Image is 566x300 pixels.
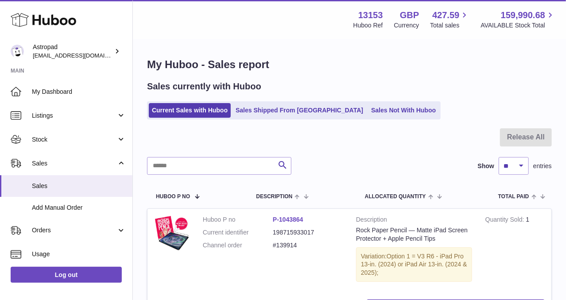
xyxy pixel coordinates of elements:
strong: GBP [400,9,419,21]
span: Total sales [430,21,469,30]
h1: My Huboo - Sales report [147,58,552,72]
span: [EMAIL_ADDRESS][DOMAIN_NAME] [33,52,130,59]
span: Total paid [498,194,529,200]
span: Orders [32,226,116,235]
dt: Channel order [203,241,273,250]
span: AVAILABLE Stock Total [481,21,555,30]
dd: 198715933017 [273,228,343,237]
span: Sales [32,159,116,168]
a: 427.59 Total sales [430,9,469,30]
strong: Quantity Sold [485,216,526,225]
span: 159,990.68 [501,9,545,21]
span: Usage [32,250,126,258]
span: Description [256,194,292,200]
a: Current Sales with Huboo [149,103,231,118]
span: Huboo P no [156,194,190,200]
a: Sales Not With Huboo [368,103,439,118]
div: Huboo Ref [353,21,383,30]
div: Variation: [356,247,472,282]
span: 427.59 [432,9,459,21]
img: matt@astropad.com [11,45,24,58]
a: Sales Shipped From [GEOGRAPHIC_DATA] [233,103,366,118]
a: Log out [11,267,122,283]
span: Listings [32,112,116,120]
td: 1 [479,209,551,293]
a: 159,990.68 AVAILABLE Stock Total [481,9,555,30]
dd: #139914 [273,241,343,250]
label: Show [478,162,494,170]
span: Option 1 = V3 R6 - iPad Pro 13-in. (2024) or iPad Air 13-in. (2024 & 2025); [361,253,467,277]
div: Astropad [33,43,112,60]
strong: Description [356,215,472,226]
div: Rock Paper Pencil — Matte iPad Screen Protector + Apple Pencil Tips [356,226,472,243]
span: Stock [32,135,116,144]
strong: 13153 [358,9,383,21]
a: P-1043864 [273,216,303,223]
dt: Current identifier [203,228,273,237]
span: Sales [32,182,126,190]
span: Add Manual Order [32,204,126,212]
span: My Dashboard [32,88,126,96]
div: Currency [394,21,419,30]
img: 2025-IPADS.jpg [154,215,190,251]
span: ALLOCATED Quantity [365,194,426,200]
span: entries [533,162,552,170]
h2: Sales currently with Huboo [147,81,261,92]
dt: Huboo P no [203,215,273,224]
